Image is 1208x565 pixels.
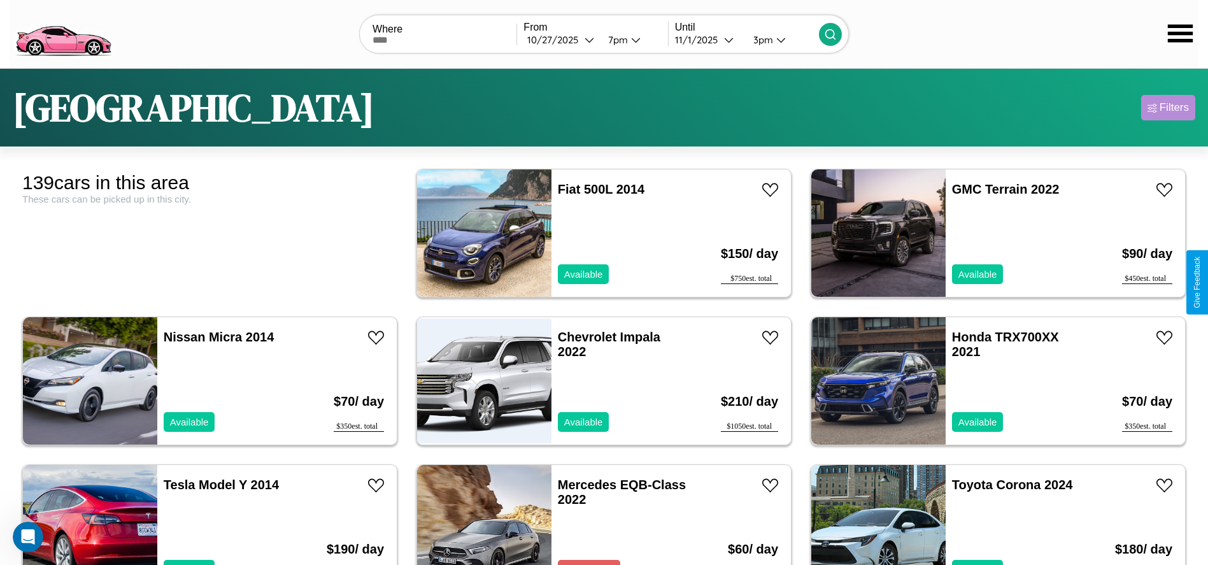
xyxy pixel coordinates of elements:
iframe: Intercom live chat [13,522,43,552]
div: 11 / 1 / 2025 [675,34,724,46]
a: Fiat 500L 2014 [558,182,644,196]
div: $ 1050 est. total [721,422,778,432]
img: logo [10,6,117,59]
a: Chevrolet Impala 2022 [558,330,660,359]
p: Available [170,413,209,431]
div: 3pm [747,34,776,46]
label: Where [373,24,516,35]
h3: $ 90 / day [1122,234,1172,274]
h3: $ 150 / day [721,234,778,274]
p: Available [958,413,997,431]
p: Available [564,413,603,431]
a: Tesla Model Y 2014 [164,478,279,492]
p: Available [564,266,603,283]
div: $ 750 est. total [721,274,778,284]
h3: $ 70 / day [1122,382,1172,422]
a: GMC Terrain 2022 [952,182,1060,196]
a: Nissan Micra 2014 [164,330,274,344]
h1: [GEOGRAPHIC_DATA] [13,82,374,134]
div: Filters [1160,101,1189,114]
div: 7pm [602,34,631,46]
button: 3pm [743,33,819,46]
h3: $ 70 / day [334,382,384,422]
a: Mercedes EQB-Class 2022 [558,478,686,506]
div: Give Feedback [1193,257,1202,308]
label: From [523,22,667,33]
div: 10 / 27 / 2025 [527,34,585,46]
button: 7pm [598,33,667,46]
button: Filters [1141,95,1195,120]
div: 139 cars in this area [22,172,397,194]
div: $ 350 est. total [334,422,384,432]
div: $ 450 est. total [1122,274,1172,284]
h3: $ 210 / day [721,382,778,422]
label: Until [675,22,819,33]
a: Toyota Corona 2024 [952,478,1073,492]
div: $ 350 est. total [1122,422,1172,432]
a: Honda TRX700XX 2021 [952,330,1059,359]
p: Available [958,266,997,283]
div: These cars can be picked up in this city. [22,194,397,204]
button: 10/27/2025 [523,33,598,46]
